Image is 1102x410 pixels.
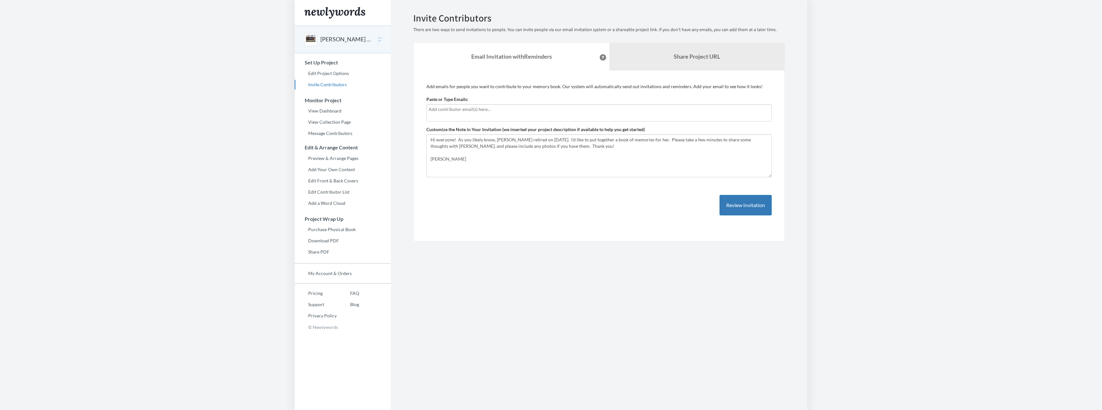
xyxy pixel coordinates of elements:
[295,216,391,222] h3: Project Wrap Up
[295,289,337,298] a: Pricing
[426,96,468,103] label: Paste or Type Emails:
[295,236,391,246] a: Download PDF
[295,176,391,186] a: Edit Front & Back Covers
[304,7,365,19] img: Newlywords logo
[295,129,391,138] a: Message Contributors
[337,289,359,298] a: FAQ
[295,145,391,150] h3: Edit & Arrange Content
[295,154,391,163] a: Preview & Arrange Pages
[426,134,772,177] textarea: Hi everyone! As you likely know, [PERSON_NAME] retired on [DATE]. I'd like to put together a book...
[295,269,391,278] a: My Account & Orders
[295,225,391,234] a: Purchase Physical Book
[295,60,391,65] h3: Set Up Project
[295,311,337,321] a: Privacy Policy
[413,13,785,23] h2: Invite Contributors
[295,106,391,116] a: View Dashboard
[429,106,769,113] input: Add contributor email(s) here...
[295,165,391,174] a: Add Your Own Content
[413,27,785,33] p: There are two ways to send invitations to people. You can invite people via our email invitation ...
[295,247,391,257] a: Share PDF
[471,53,552,60] strong: Email Invitation with Reminders
[295,198,391,208] a: Add a Word Cloud
[295,322,391,332] p: © Newlywords
[674,53,720,60] b: Share Project URL
[295,187,391,197] a: Edit Contributor List
[426,83,772,90] p: Add emails for people you want to contribute to your memory book. Our system will automatically s...
[295,300,337,309] a: Support
[320,35,372,44] button: [PERSON_NAME] Retirement
[295,117,391,127] a: View Collection Page
[720,195,772,216] button: Review Invitation
[295,97,391,103] h3: Monitor Project
[337,300,359,309] a: Blog
[295,69,391,78] a: Edit Project Options
[426,126,645,133] label: Customize the Note in Your Invitation (we inserted your project description if available to help ...
[295,80,391,89] a: Invite Contributors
